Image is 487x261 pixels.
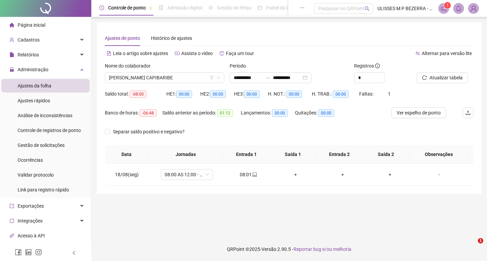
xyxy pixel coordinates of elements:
span: Ajustes de ponto [105,35,140,41]
span: laptop [252,172,257,177]
th: Entrada 2 [316,145,363,164]
span: home [9,23,14,27]
span: clock-circle [99,5,104,10]
span: upload [465,110,471,115]
span: file [9,52,14,57]
th: Saída 2 [363,145,409,164]
span: swap [415,51,420,56]
span: Ajustes da folha [18,83,51,88]
span: Controle de registros de ponto [18,128,81,133]
span: Gestão de solicitações [18,142,65,148]
span: 00:00 [210,90,226,98]
span: to [265,75,270,80]
span: Gestão de férias [217,5,251,10]
span: Painel do DP [266,5,293,10]
span: Administração [18,67,48,72]
span: -06:48 [140,109,157,117]
th: Saída 1 [270,145,316,164]
span: Acesso à API [18,233,45,238]
div: HE 3: [234,90,268,98]
button: Ver espelho de ponto [391,107,446,118]
span: Análise de inconsistências [18,113,72,118]
span: sync [9,218,14,223]
div: + [325,171,361,178]
span: Controle de ponto [108,5,146,10]
span: NICOLLY OLIVEIRA CAPIBARIBE [109,73,220,83]
span: youtube [175,51,180,56]
span: Página inicial [18,22,45,28]
span: 1 [478,238,483,243]
span: 00:00 [176,90,192,98]
th: Entrada 1 [223,145,270,164]
span: 08:00 AS 12:00 - 13:00 AS 17:00 [165,169,209,180]
span: file-done [159,5,163,10]
div: HE 1: [166,90,200,98]
span: Versão [262,246,277,252]
span: instagram [35,249,42,256]
span: Faltas: [359,91,374,97]
span: 00:00 [272,109,288,117]
div: HE 2: [200,90,234,98]
span: notification [441,5,447,11]
span: Faça um tour [226,51,254,56]
span: 01:12 [217,109,233,117]
span: 00:00 [244,90,260,98]
span: export [9,204,14,208]
span: ULISSES M P BEZERRA - MEGA RASTREAMENTO [377,5,434,12]
span: Cadastros [18,37,40,43]
th: Jornadas [148,145,223,164]
label: Período [230,62,250,70]
span: -08:00 [130,90,146,98]
span: 1 [388,91,391,97]
th: Data [105,145,148,164]
div: H. TRAB.: [312,90,359,98]
div: Lançamentos: [241,109,295,117]
span: left [72,251,76,255]
span: facebook [15,249,22,256]
span: Ocorrências [18,157,43,163]
span: 00:00 [286,90,302,98]
div: + [277,171,314,178]
span: Integrações [18,218,43,224]
span: Relatórios [18,52,39,57]
div: Quitações: [295,109,342,117]
span: Alternar para versão lite [422,51,472,56]
span: lock [9,67,14,72]
span: Ajustes rápidos [18,98,50,103]
span: dashboard [257,5,262,10]
span: down [216,76,221,80]
span: Leia o artigo sobre ajustes [113,51,168,56]
div: + [372,171,408,178]
span: sun [208,5,213,10]
span: swap-right [265,75,270,80]
span: Ver espelho de ponto [397,109,441,116]
label: Nome do colaborador [105,62,155,70]
footer: QRPoint © 2025 - 2.90.5 - [91,237,487,261]
span: file-text [107,51,111,56]
span: ellipsis [300,5,305,10]
sup: 1 [444,2,451,9]
span: info-circle [375,63,380,68]
div: H. NOT.: [268,90,312,98]
button: Atualizar tabela [417,72,468,83]
span: Atualizar tabela [430,74,463,81]
span: Separar saldo positivo e negativo? [110,128,187,135]
span: Histórico de ajustes [151,35,192,41]
div: Banco de horas: [105,109,162,117]
span: Exportações [18,203,44,209]
span: user-add [9,37,14,42]
span: history [219,51,224,56]
span: api [9,233,14,238]
th: Observações [409,145,468,164]
span: Link para registro rápido [18,187,69,192]
span: search [365,6,370,11]
span: Assista o vídeo [181,51,213,56]
div: 08:01 [230,171,267,178]
div: - [419,171,459,178]
span: Validar protocolo [18,172,54,178]
span: Admissão digital [167,5,202,10]
span: Reportar bug e/ou melhoria [294,246,351,252]
span: reload [422,75,427,80]
span: linkedin [25,249,32,256]
span: 1 [446,3,449,8]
